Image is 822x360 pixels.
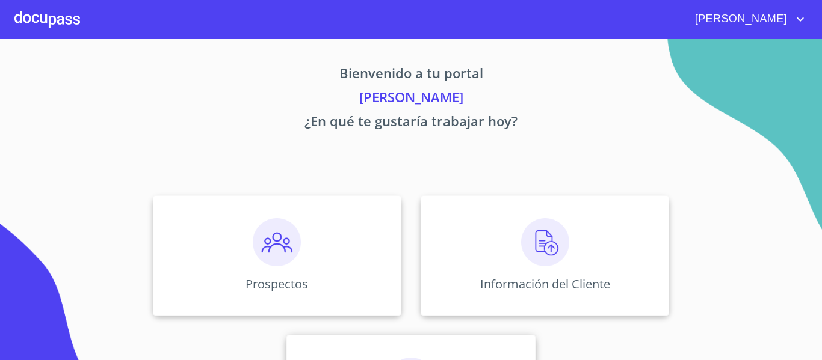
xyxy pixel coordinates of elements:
[40,111,782,135] p: ¿En qué te gustaría trabajar hoy?
[686,10,793,29] span: [PERSON_NAME]
[246,276,308,292] p: Prospectos
[40,87,782,111] p: [PERSON_NAME]
[40,63,782,87] p: Bienvenido a tu portal
[480,276,610,292] p: Información del Cliente
[253,218,301,266] img: prospectos.png
[521,218,569,266] img: carga.png
[686,10,808,29] button: account of current user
